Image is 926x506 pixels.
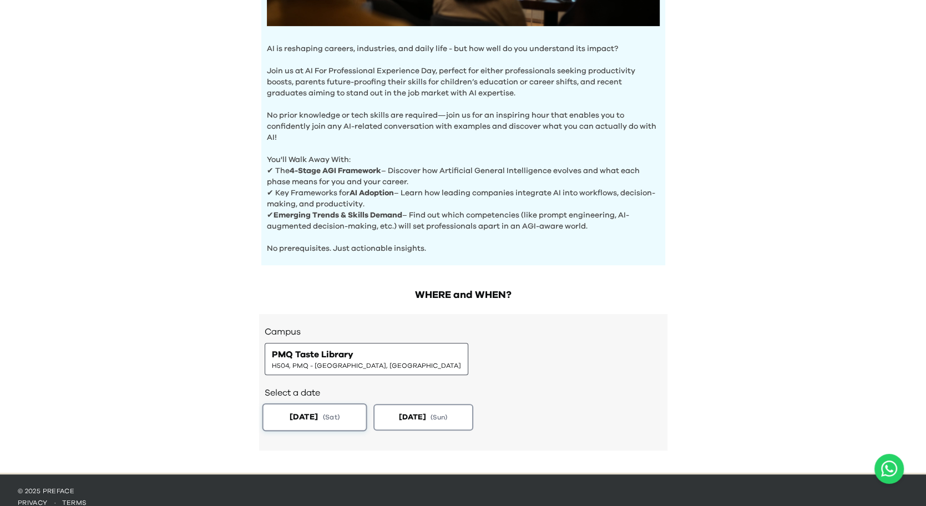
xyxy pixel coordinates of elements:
[18,487,908,495] p: © 2025 Preface
[431,413,447,422] span: ( Sun )
[265,386,662,399] h2: Select a date
[272,348,353,361] span: PMQ Taste Library
[350,189,394,197] b: AI Adoption
[265,325,662,338] h3: Campus
[272,361,461,370] span: H504, PMQ - [GEOGRAPHIC_DATA], [GEOGRAPHIC_DATA]
[290,167,381,175] b: 4-Stage AGI Framework
[48,499,62,506] span: ·
[267,210,660,232] p: ✔ – Find out which competencies (like prompt engineering, AI-augmented decision-making, etc.) wil...
[267,43,660,54] p: AI is reshaping careers, industries, and daily life - but how well do you understand its impact?
[262,403,367,431] button: [DATE](Sat)
[289,411,317,423] span: [DATE]
[267,188,660,210] p: ✔ Key Frameworks for – Learn how leading companies integrate AI into workflows, decision-making, ...
[267,143,660,165] p: You'll Walk Away With:
[259,287,667,303] h2: WHERE and WHEN?
[18,499,48,506] a: privacy
[322,412,339,422] span: ( Sat )
[267,165,660,188] p: ✔ The – Discover how Artificial General Intelligence evolves and what each phase means for you an...
[874,454,904,484] button: Open WhatsApp chat
[274,211,402,219] b: Emerging Trends & Skills Demand
[874,454,904,484] a: Chat with us on WhatsApp
[267,232,660,254] p: No prerequisites. Just actionable insights.
[62,499,87,506] a: terms
[373,404,473,431] button: [DATE](Sun)
[267,54,660,99] p: Join us at AI For Professional Experience Day, perfect for either professionals seeking productiv...
[267,99,660,143] p: No prior knowledge or tech skills are required—join us for an inspiring hour that enables you to ...
[399,412,426,423] span: [DATE]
